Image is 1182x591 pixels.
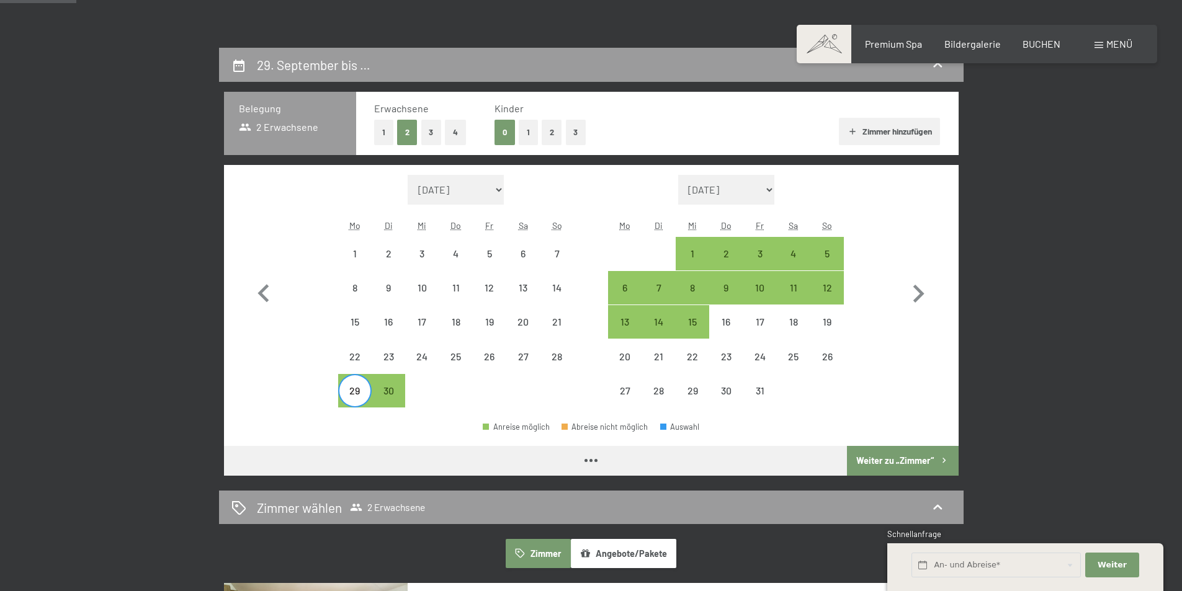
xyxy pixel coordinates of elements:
div: Abreise möglich [372,374,405,407]
div: Abreise möglich [676,237,709,270]
div: 21 [541,317,572,348]
div: Abreise nicht möglich [562,423,648,431]
div: Abreise nicht möglich [506,339,540,373]
div: Wed Oct 15 2025 [676,305,709,339]
span: Erwachsene [374,102,429,114]
div: Sun Oct 05 2025 [810,237,844,270]
div: Abreise nicht möglich [405,271,439,304]
abbr: Sonntag [822,220,832,231]
div: Abreise möglich [810,271,844,304]
div: Mon Oct 27 2025 [608,374,642,407]
div: Fri Oct 31 2025 [743,374,776,407]
div: 8 [339,283,370,314]
div: 10 [744,283,775,314]
div: Abreise nicht möglich [743,305,776,339]
div: Abreise möglich [608,271,642,304]
div: Abreise nicht möglich [372,271,405,304]
abbr: Freitag [485,220,493,231]
button: 1 [519,120,538,145]
h2: 29. September bis … [257,57,370,73]
div: Tue Sep 09 2025 [372,271,405,304]
div: 4 [778,249,809,280]
div: 16 [710,317,741,348]
div: Abreise nicht möglich [777,305,810,339]
div: Sun Sep 07 2025 [540,237,573,270]
div: 7 [541,249,572,280]
div: Wed Oct 08 2025 [676,271,709,304]
div: 6 [508,249,539,280]
div: 11 [778,283,809,314]
div: Sun Sep 28 2025 [540,339,573,373]
div: Wed Sep 10 2025 [405,271,439,304]
div: 12 [812,283,843,314]
div: Sat Oct 11 2025 [777,271,810,304]
div: Mon Sep 29 2025 [338,374,372,407]
abbr: Mittwoch [418,220,426,231]
span: Bildergalerie [944,38,1001,50]
div: 8 [677,283,708,314]
div: Tue Sep 30 2025 [372,374,405,407]
div: 25 [778,352,809,383]
div: Abreise nicht möglich [540,305,573,339]
div: Tue Oct 07 2025 [642,271,676,304]
span: 2 Erwachsene [350,501,425,513]
div: Fri Sep 12 2025 [473,271,506,304]
div: 19 [474,317,505,348]
div: Abreise nicht möglich [372,237,405,270]
div: 9 [710,283,741,314]
button: Vorheriger Monat [246,175,282,408]
div: Auswahl [660,423,700,431]
div: 7 [643,283,674,314]
div: 28 [541,352,572,383]
div: Sun Sep 14 2025 [540,271,573,304]
div: Abreise möglich [810,237,844,270]
div: Abreise nicht möglich [709,339,743,373]
div: Mon Sep 22 2025 [338,339,372,373]
div: Fri Sep 19 2025 [473,305,506,339]
div: Abreise nicht möglich [405,339,439,373]
div: Abreise nicht möglich [338,271,372,304]
h3: Belegung [239,102,341,115]
div: 23 [710,352,741,383]
div: Wed Oct 29 2025 [676,374,709,407]
div: Abreise möglich [608,305,642,339]
div: Abreise möglich [709,237,743,270]
div: 30 [710,386,741,417]
a: Premium Spa [865,38,922,50]
abbr: Mittwoch [688,220,697,231]
button: Weiter [1085,553,1139,578]
div: 14 [643,317,674,348]
div: Fri Oct 17 2025 [743,305,776,339]
div: 20 [609,352,640,383]
div: Abreise nicht möglich [540,271,573,304]
div: 25 [441,352,472,383]
div: Thu Oct 23 2025 [709,339,743,373]
div: 17 [744,317,775,348]
button: 0 [495,120,515,145]
div: Tue Sep 02 2025 [372,237,405,270]
div: 6 [609,283,640,314]
div: Thu Sep 25 2025 [439,339,473,373]
span: Weiter [1098,559,1127,571]
div: 18 [441,317,472,348]
abbr: Donnerstag [721,220,732,231]
div: Abreise möglich [642,305,676,339]
div: Abreise möglich [338,374,372,407]
div: Abreise nicht möglich [676,374,709,407]
div: 4 [441,249,472,280]
div: Mon Sep 08 2025 [338,271,372,304]
div: Thu Sep 04 2025 [439,237,473,270]
div: Abreise nicht möglich [743,339,776,373]
div: 29 [339,386,370,417]
button: Nächster Monat [900,175,936,408]
div: 23 [373,352,404,383]
div: 31 [744,386,775,417]
div: 19 [812,317,843,348]
div: Mon Oct 20 2025 [608,339,642,373]
div: Abreise möglich [743,237,776,270]
div: Thu Oct 16 2025 [709,305,743,339]
div: Sun Oct 12 2025 [810,271,844,304]
abbr: Donnerstag [450,220,461,231]
div: 5 [812,249,843,280]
